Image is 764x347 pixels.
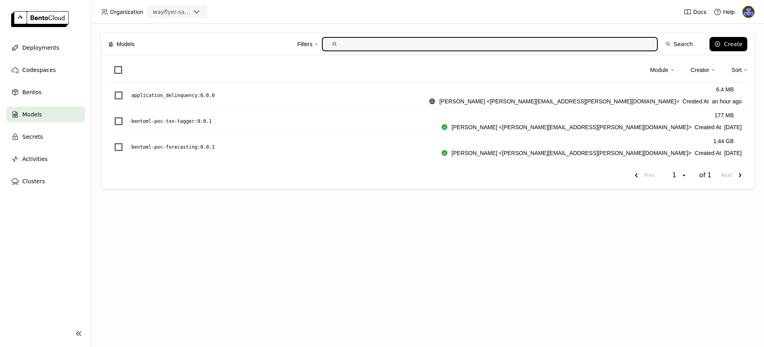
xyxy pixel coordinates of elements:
p: application_delinquency : 6.0.0 [131,91,215,99]
div: Help [713,8,735,16]
button: previous page. current page 1 of 1 [628,168,658,182]
img: Sean Hickey [442,124,447,130]
img: Deirdre Bevan [429,99,435,104]
a: Docs [684,8,706,16]
li: List item [107,83,748,109]
div: Created At [441,149,742,157]
button: next page. current page 1 of 1 [718,168,748,182]
a: bentoml-poc-forecasting:0.0.1 [131,143,441,151]
div: Sort [731,66,742,74]
button: Create [709,37,747,51]
a: Models [6,107,85,122]
div: 6.4 MB [716,85,734,94]
div: 177 MB [715,111,734,120]
button: Search [661,37,698,51]
div: 1.44 GB [713,137,734,145]
div: Creator [691,62,716,78]
span: Docs [693,8,706,16]
div: Create [724,41,743,47]
span: Models [117,40,134,48]
span: of 1 [699,171,711,179]
a: application_delinquency:6.0.0 [131,91,429,99]
a: Secrets [6,129,85,145]
span: [PERSON_NAME] <[PERSON_NAME][EMAIL_ADDRESS][PERSON_NAME][DOMAIN_NAME]> [452,123,692,132]
div: Created At [441,123,742,132]
span: Help [723,8,735,16]
span: Secrets [22,132,43,142]
div: wayflyer-sandbox [153,8,190,16]
span: [PERSON_NAME] <[PERSON_NAME][EMAIL_ADDRESS][PERSON_NAME][DOMAIN_NAME]> [452,149,692,157]
span: Models [22,110,42,119]
a: Codespaces [6,62,85,78]
div: Sort [731,62,748,78]
a: Clusters [6,173,85,189]
p: bentoml-poc-txn-tagger : 0.0.1 [131,117,212,125]
span: Clusters [22,176,45,186]
span: an hour ago [712,97,742,106]
svg: open [681,172,687,178]
div: Filters [297,40,312,48]
div: Creator [691,66,709,74]
div: 1 [670,171,681,179]
li: List item [107,134,748,160]
div: Filters [297,36,319,52]
p: bentoml-poc-forecasting : 0.0.1 [131,143,215,151]
img: logo [11,11,69,27]
a: Bentos [6,84,85,100]
span: Bentos [22,87,41,97]
span: Organization [110,8,143,16]
span: Codespaces [22,65,56,75]
span: [DATE] [724,123,742,132]
span: [DATE] [724,149,742,157]
img: Deirdre Bevan [743,6,754,18]
a: Deployments [6,40,85,56]
span: Deployments [22,43,59,52]
a: bentoml-poc-txn-tagger:0.0.1 [131,117,441,125]
li: List item [107,109,748,134]
img: Sean Hickey [442,150,447,156]
input: Selected wayflyer-sandbox. [191,8,192,16]
div: Module [650,62,675,78]
span: [PERSON_NAME] <[PERSON_NAME][EMAIL_ADDRESS][PERSON_NAME][DOMAIN_NAME]> [439,97,679,106]
div: Created At [429,97,742,106]
span: Activities [22,154,48,164]
div: Module [650,66,668,74]
a: Activities [6,151,85,167]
